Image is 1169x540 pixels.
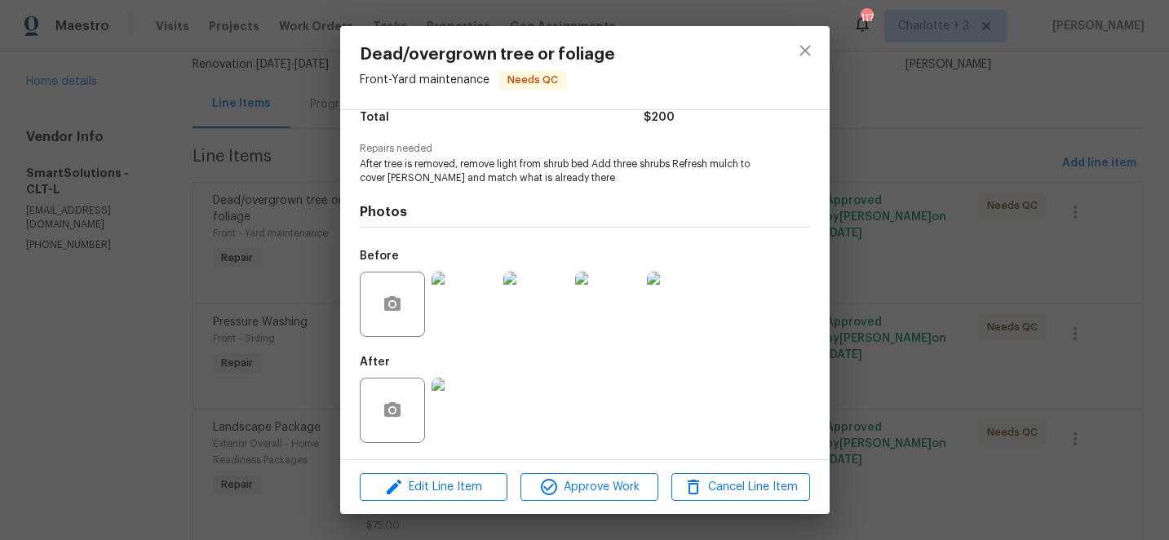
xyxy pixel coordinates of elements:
span: Total [360,106,389,130]
button: Edit Line Item [360,473,507,502]
h4: Photos [360,204,810,220]
span: Repairs needed [360,144,810,154]
button: Cancel Line Item [671,473,809,502]
button: close [786,31,825,70]
span: Edit Line Item [365,477,503,498]
span: Needs QC [501,72,565,88]
span: Approve Work [525,477,653,498]
div: 117 [861,10,872,26]
h5: After [360,356,390,368]
span: After tree is removed, remove light from shrub bed Add three shrubs Refresh mulch to cover [PERSO... [360,157,765,185]
span: Cancel Line Item [676,477,804,498]
button: Approve Work [520,473,658,502]
span: $200 [644,106,675,130]
span: Dead/overgrown tree or foliage [360,46,615,64]
h5: Before [360,250,399,262]
span: Front - Yard maintenance [360,74,489,86]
